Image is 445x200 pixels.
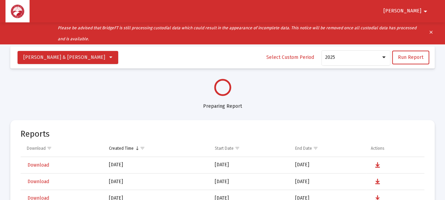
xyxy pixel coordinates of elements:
div: End Date [295,146,312,151]
span: 2025 [325,54,335,60]
button: [PERSON_NAME] & [PERSON_NAME] [18,51,118,64]
span: Download [27,162,49,168]
span: [PERSON_NAME] [383,8,421,14]
mat-icon: clear [429,28,434,39]
button: Run Report [392,51,429,64]
td: [DATE] [290,173,366,190]
i: Please be advised that BridgeFT is still processing custodial data which could result in the appe... [58,25,416,41]
td: [DATE] [290,157,366,173]
span: Show filter options for column 'End Date' [313,146,318,151]
span: [PERSON_NAME] & [PERSON_NAME] [23,54,105,60]
td: [DATE] [210,173,290,190]
mat-card-title: Reports [21,130,49,137]
mat-icon: arrow_drop_down [421,4,430,18]
td: Column Created Time [104,140,210,157]
span: Select Custom Period [266,54,314,60]
div: Created Time [109,146,134,151]
div: Download [27,146,46,151]
td: Column Download [21,140,104,157]
td: [DATE] [210,157,290,173]
div: [DATE] [109,161,205,168]
img: Dashboard [11,4,24,18]
span: Download [27,179,49,185]
td: Column End Date [290,140,366,157]
td: Column Start Date [210,140,290,157]
span: Show filter options for column 'Start Date' [235,146,240,151]
span: Show filter options for column 'Created Time' [140,146,145,151]
td: Column Actions [366,140,424,157]
div: Start Date [215,146,234,151]
span: Run Report [398,54,423,60]
div: Preparing Report [10,96,435,110]
span: Show filter options for column 'Download' [47,146,52,151]
button: [PERSON_NAME] [375,4,438,18]
div: Actions [371,146,385,151]
div: [DATE] [109,178,205,185]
